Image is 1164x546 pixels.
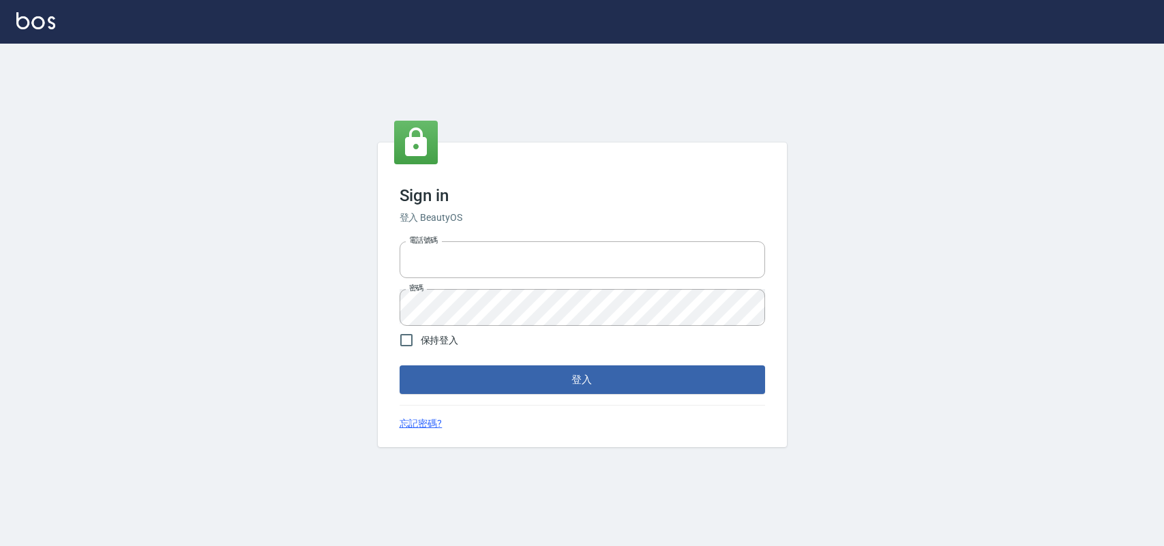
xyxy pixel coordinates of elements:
a: 忘記密碼? [400,416,443,431]
button: 登入 [400,365,765,394]
label: 密碼 [409,283,423,293]
img: Logo [16,12,55,29]
h6: 登入 BeautyOS [400,211,765,225]
label: 電話號碼 [409,235,438,245]
h3: Sign in [400,186,765,205]
span: 保持登入 [421,333,459,348]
